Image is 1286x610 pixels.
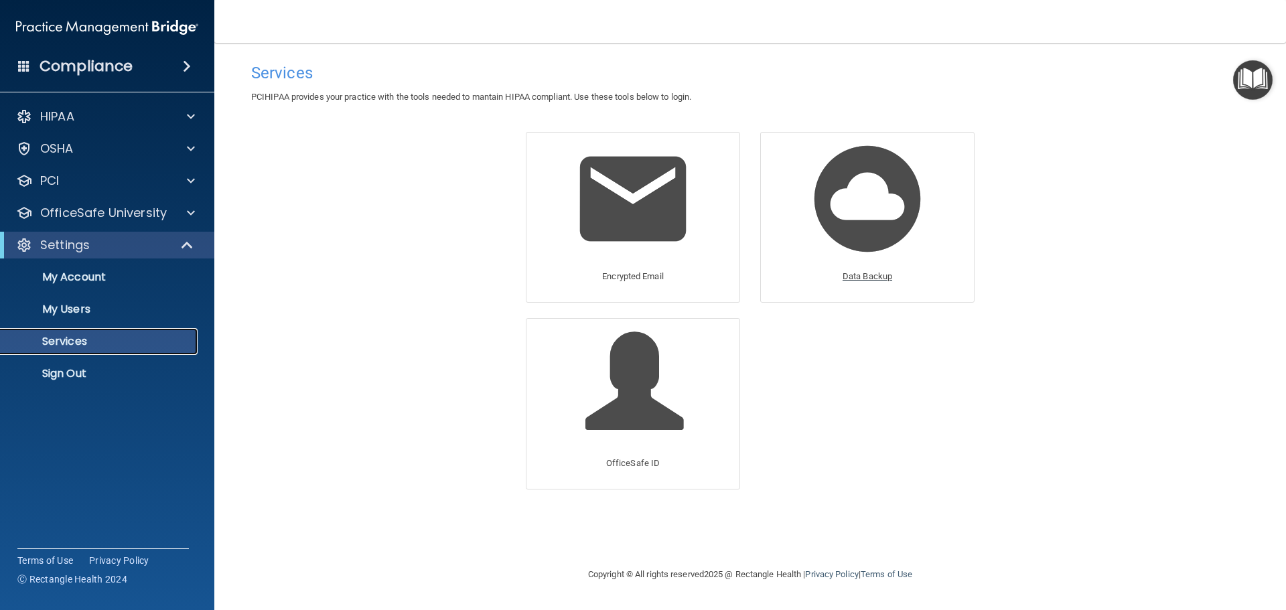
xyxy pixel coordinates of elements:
a: Privacy Policy [89,554,149,567]
a: Data Backup Data Backup [760,132,975,303]
p: HIPAA [40,108,74,125]
a: Settings [16,237,194,253]
h4: Services [251,64,1249,82]
a: OfficeSafe University [16,205,195,221]
img: PMB logo [16,14,198,41]
a: OSHA [16,141,195,157]
a: OfficeSafe ID [526,318,740,489]
div: Copyright © All rights reserved 2025 @ Rectangle Health | | [506,553,995,596]
p: Encrypted Email [602,269,664,285]
p: Data Backup [843,269,892,285]
a: HIPAA [16,108,195,125]
a: Privacy Policy [805,569,858,579]
a: Terms of Use [861,569,912,579]
p: Settings [40,237,90,253]
p: My Account [9,271,192,284]
p: My Users [9,303,192,316]
h4: Compliance [40,57,133,76]
img: Encrypted Email [569,135,697,262]
button: Open Resource Center [1233,60,1273,100]
span: Ⓒ Rectangle Health 2024 [17,573,127,586]
p: OfficeSafe ID [606,455,660,471]
a: Terms of Use [17,554,73,567]
span: PCIHIPAA provides your practice with the tools needed to mantain HIPAA compliant. Use these tools... [251,92,691,102]
p: OfficeSafe University [40,205,167,221]
p: OSHA [40,141,74,157]
a: Encrypted Email Encrypted Email [526,132,740,303]
p: Services [9,335,192,348]
img: Data Backup [804,135,931,262]
p: Sign Out [9,367,192,380]
a: PCI [16,173,195,189]
p: PCI [40,173,59,189]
